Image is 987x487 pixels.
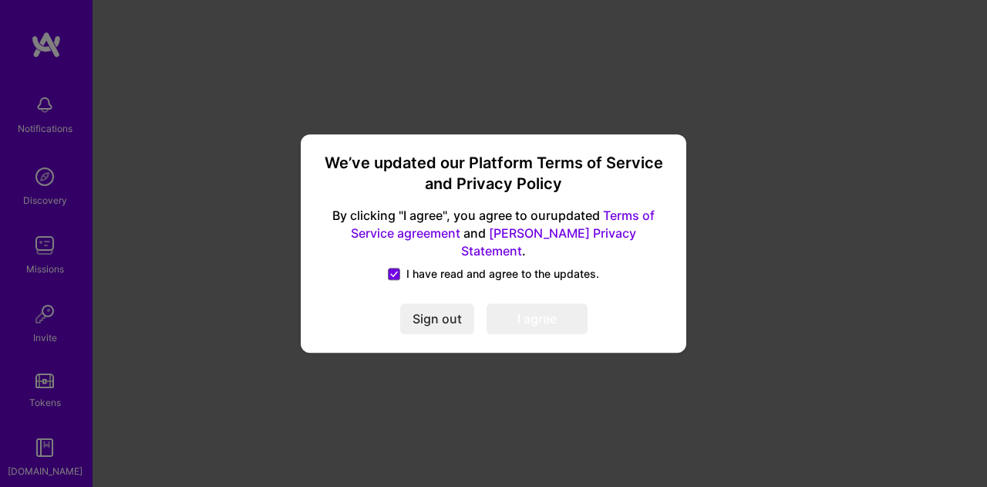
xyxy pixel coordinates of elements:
[319,208,668,261] span: By clicking "I agree", you agree to our updated and .
[461,225,636,259] a: [PERSON_NAME] Privacy Statement
[319,153,668,195] h3: We’ve updated our Platform Terms of Service and Privacy Policy
[406,266,599,282] span: I have read and agree to the updates.
[400,303,474,334] button: Sign out
[487,303,588,334] button: I agree
[351,208,655,242] a: Terms of Service agreement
